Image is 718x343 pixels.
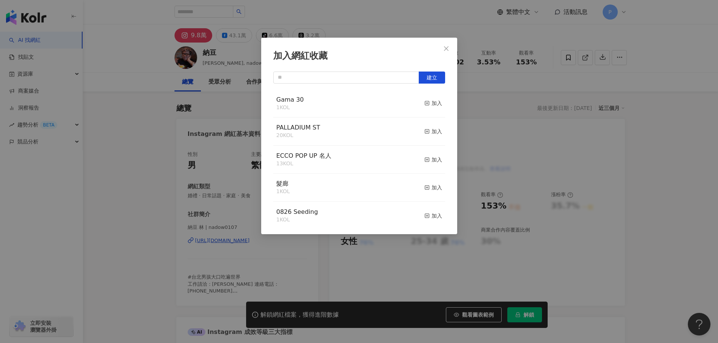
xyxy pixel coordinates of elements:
[443,46,449,52] span: close
[276,97,304,103] a: Gama 30
[276,104,304,111] div: 1 KOL
[439,41,454,56] button: Close
[424,123,442,139] button: 加入
[276,160,331,168] div: 13 KOL
[276,152,331,159] span: ECCO POP UP 名人
[276,153,331,159] a: ECCO POP UP 名人
[276,96,304,103] span: Gama 30
[276,216,318,224] div: 1 KOL
[424,183,442,192] div: 加入
[276,132,320,139] div: 20 KOL
[273,50,445,63] div: 加入網紅收藏
[276,188,290,195] div: 1 KOL
[424,212,442,220] div: 加入
[276,180,288,187] span: 髮廊
[276,124,320,131] span: PALLADIUM ST
[424,155,442,164] div: 加入
[424,152,442,168] button: 加入
[276,125,320,131] a: PALLADIUM ST
[424,96,442,111] button: 加入
[276,181,288,187] a: 髮廊
[419,72,445,84] button: 建立
[424,180,442,195] button: 加入
[276,208,318,215] span: 0826 Seeding
[276,209,318,215] a: 0826 Seeding
[424,127,442,136] div: 加入
[424,208,442,224] button: 加入
[424,99,442,107] div: 加入
[427,75,437,81] span: 建立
